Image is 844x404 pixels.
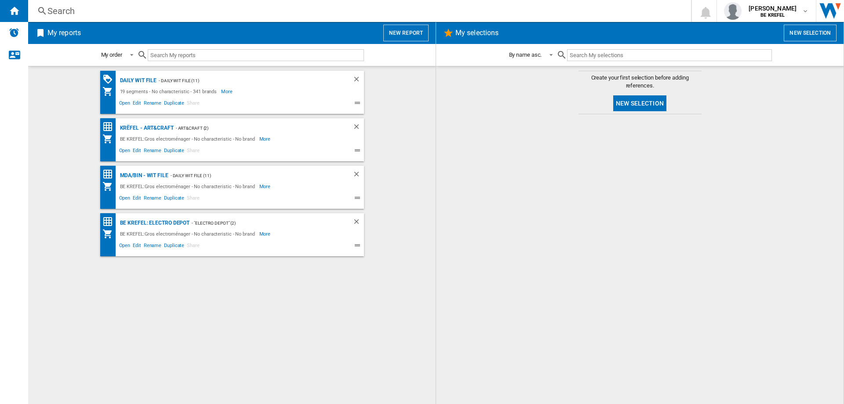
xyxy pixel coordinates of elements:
span: Rename [142,99,163,109]
div: BE KREFEL:Gros electroménager - No characteristic - No brand [118,181,259,192]
div: BE KREFEL: Electro depot [118,218,190,229]
span: Rename [142,194,163,204]
span: Create your first selection before adding references. [578,74,702,90]
input: Search My selections [567,49,771,61]
button: New selection [784,25,837,41]
span: Duplicate [163,241,186,252]
div: PROMOTIONS Matrix [102,74,118,85]
div: Price Matrix [102,121,118,132]
div: My Assortment [102,229,118,239]
span: Duplicate [163,99,186,109]
span: Open [118,241,132,252]
div: Delete [353,170,364,181]
div: Search [47,5,668,17]
div: Delete [353,218,364,229]
button: New selection [613,95,666,111]
div: My order [101,51,122,58]
div: By name asc. [509,51,542,58]
span: Open [118,194,132,204]
div: MDA/BIN - WIT file [118,170,168,181]
span: Rename [142,241,163,252]
div: - Art&Craft (2) [174,123,335,134]
span: Edit [131,146,142,157]
span: Share [186,194,201,204]
div: My Assortment [102,86,118,97]
div: 19 segments - No characteristic - 341 brands [118,86,222,97]
div: My Assortment [102,181,118,192]
span: More [221,86,234,97]
div: BE KREFEL:Gros electroménager - No characteristic - No brand [118,134,259,144]
h2: My reports [46,25,83,41]
span: Share [186,146,201,157]
div: Delete [353,75,364,86]
div: - Daily WIT file (11) [156,75,335,86]
img: profile.jpg [724,2,742,20]
b: BE KREFEL [760,12,785,18]
span: Edit [131,194,142,204]
span: Edit [131,241,142,252]
div: Price Matrix [102,169,118,180]
span: Duplicate [163,146,186,157]
span: Edit [131,99,142,109]
div: - Daily WIT file (11) [168,170,335,181]
span: Share [186,241,201,252]
span: More [259,181,272,192]
div: Price Matrix [102,216,118,227]
span: Open [118,146,132,157]
div: Krëfel - Art&Craft [118,123,174,134]
div: My Assortment [102,134,118,144]
span: Open [118,99,132,109]
h2: My selections [454,25,500,41]
span: More [259,229,272,239]
div: Daily WIT file [118,75,157,86]
span: More [259,134,272,144]
div: Delete [353,123,364,134]
div: - "Electro depot" (2) [189,218,335,229]
button: New report [383,25,429,41]
span: Share [186,99,201,109]
span: Duplicate [163,194,186,204]
input: Search My reports [148,49,364,61]
span: Rename [142,146,163,157]
img: alerts-logo.svg [9,27,19,38]
span: [PERSON_NAME] [749,4,797,13]
div: BE KREFEL:Gros electroménager - No characteristic - No brand [118,229,259,239]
